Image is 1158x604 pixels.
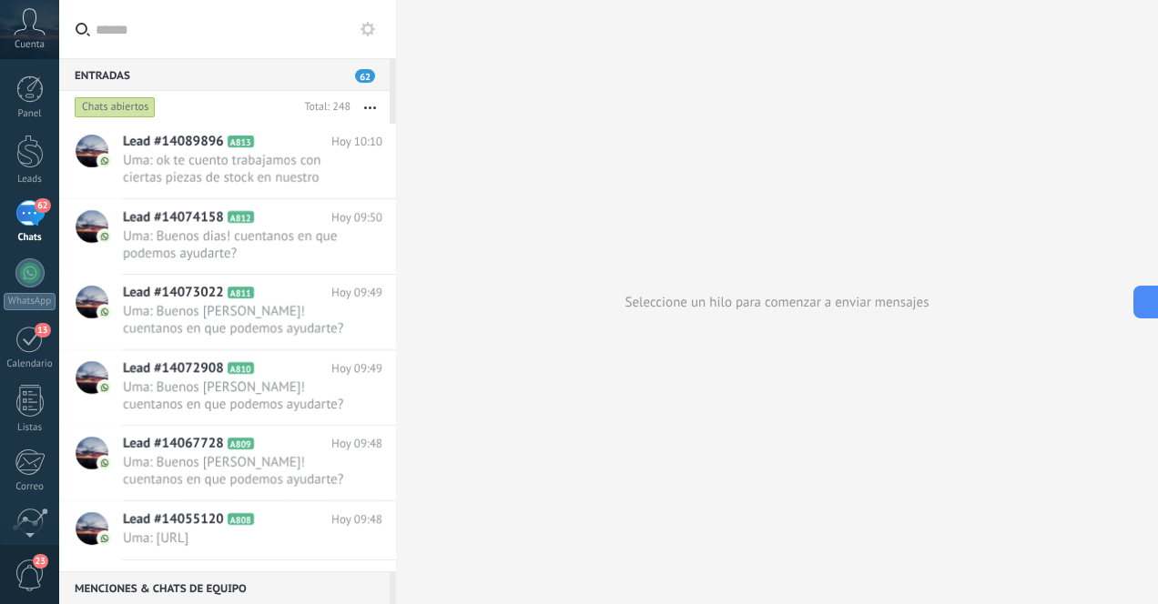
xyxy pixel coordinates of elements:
div: Panel [4,108,56,120]
span: Hoy 10:10 [331,133,382,151]
span: Uma: Buenos [PERSON_NAME]! cuentanos en que podemos ayudarte? [123,303,348,337]
img: com.amocrm.amocrmwa.svg [98,306,111,318]
span: A812 [228,211,254,223]
span: Ayer 17:17 [329,569,382,588]
img: com.amocrm.amocrmwa.svg [98,457,111,469]
img: com.amocrm.amocrmwa.svg [98,230,111,243]
div: Calendario [4,358,56,370]
a: Lead #14073022 A811 Hoy 09:49 Uma: Buenos [PERSON_NAME]! cuentanos en que podemos ayudarte? [59,275,396,349]
span: 62 [355,69,375,83]
span: Lead #14067728 [123,435,224,453]
img: com.amocrm.amocrmwa.svg [98,155,111,167]
div: Listas [4,422,56,434]
span: Uma: Buenos [PERSON_NAME]! cuentanos en que podemos ayudarte? [123,454,348,488]
div: Menciones & Chats de equipo [59,571,390,604]
span: Uma: Buenos dias! cuentanos en que podemos ayudarte? [123,227,348,262]
div: Correo [4,481,56,493]
span: Hoy 09:49 [331,359,382,377]
span: Uma: ok te cuento trabajamos con ciertas piezas de stock en nuestro showrrom, y tambien podemos p... [123,152,348,186]
span: 13 [35,323,50,337]
span: Uma: [URL] [123,529,348,547]
div: Chats abiertos [75,96,156,118]
span: A808 [228,513,254,525]
span: Hoy 09:49 [331,284,382,302]
span: Hoy 09:48 [331,510,382,528]
span: Cuenta [15,39,45,51]
span: Uma: Buenos [PERSON_NAME]! cuentanos en que podemos ayudarte? [123,378,348,413]
span: A811 [228,287,254,298]
div: WhatsApp [4,293,56,310]
span: Lead #14089896 [123,133,224,151]
div: Leads [4,174,56,186]
a: Lead #14089896 A813 Hoy 10:10 Uma: ok te cuento trabajamos con ciertas piezas de stock en nuestro... [59,124,396,198]
button: Más [350,91,390,124]
a: Lead #14072908 A810 Hoy 09:49 Uma: Buenos [PERSON_NAME]! cuentanos en que podemos ayudarte? [59,350,396,425]
span: Lead #14072908 [123,359,224,377]
span: Lead #14061120 [123,569,224,588]
span: 23 [33,554,48,569]
a: Lead #14074158 A812 Hoy 09:50 Uma: Buenos dias! cuentanos en que podemos ayudarte? [59,199,396,274]
span: Lead #14073022 [123,284,224,302]
img: com.amocrm.amocrmwa.svg [98,532,111,545]
div: Total: 248 [297,98,350,116]
div: Chats [4,232,56,244]
span: A813 [228,136,254,147]
span: A810 [228,362,254,374]
span: Lead #14055120 [123,510,224,528]
span: 62 [35,198,50,213]
span: A809 [228,438,254,449]
span: Hoy 09:48 [331,435,382,453]
img: com.amocrm.amocrmwa.svg [98,381,111,394]
span: Hoy 09:50 [331,208,382,226]
span: Lead #14074158 [123,208,224,226]
a: Lead #14055120 A808 Hoy 09:48 Uma: [URL] [59,501,396,559]
a: Lead #14067728 A809 Hoy 09:48 Uma: Buenos [PERSON_NAME]! cuentanos en que podemos ayudarte? [59,426,396,500]
div: Entradas [59,58,390,91]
